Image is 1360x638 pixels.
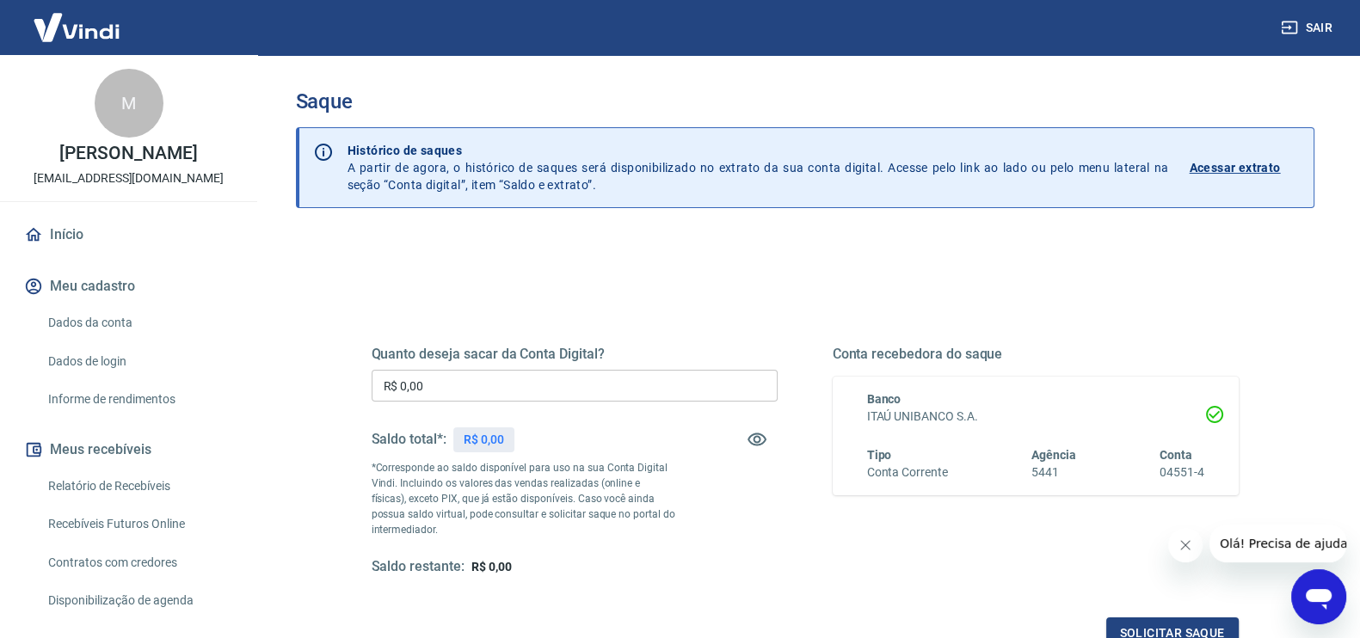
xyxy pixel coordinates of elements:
[41,344,237,379] a: Dados de login
[41,305,237,340] a: Dados da conta
[1190,142,1300,193] a: Acessar extrato
[1209,525,1346,562] iframe: Mensagem da empresa
[21,216,237,254] a: Início
[1190,159,1281,176] p: Acessar extrato
[372,558,465,576] h5: Saldo restante:
[1168,528,1203,562] iframe: Fechar mensagem
[41,545,237,580] a: Contratos com credores
[41,469,237,504] a: Relatório de Recebíveis
[867,408,1204,426] h6: ITAÚ UNIBANCO S.A.
[372,431,446,448] h5: Saldo total*:
[867,392,902,406] span: Banco
[21,1,132,53] img: Vindi
[1031,448,1076,462] span: Agência
[1291,569,1346,624] iframe: Botão para abrir a janela de mensagens
[1160,463,1204,482] h6: 04551-4
[833,346,1239,363] h5: Conta recebedora do saque
[296,89,1314,113] h3: Saque
[21,431,237,469] button: Meus recebíveis
[867,448,892,462] span: Tipo
[59,144,197,163] p: [PERSON_NAME]
[1277,12,1339,44] button: Sair
[41,583,237,618] a: Disponibilização de agenda
[372,346,778,363] h5: Quanto deseja sacar da Conta Digital?
[41,506,237,542] a: Recebíveis Futuros Online
[21,267,237,305] button: Meu cadastro
[95,69,163,138] div: M
[1160,448,1192,462] span: Conta
[348,142,1169,159] p: Histórico de saques
[10,12,145,26] span: Olá! Precisa de ajuda?
[464,431,504,449] p: R$ 0,00
[1031,463,1076,482] h6: 5441
[348,142,1169,193] p: A partir de agora, o histórico de saques será disponibilizado no extrato da sua conta digital. Ac...
[34,169,224,187] p: [EMAIL_ADDRESS][DOMAIN_NAME]
[41,382,237,417] a: Informe de rendimentos
[372,460,676,537] p: *Corresponde ao saldo disponível para uso na sua Conta Digital Vindi. Incluindo os valores das ve...
[867,463,948,482] h6: Conta Corrente
[471,560,512,574] span: R$ 0,00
